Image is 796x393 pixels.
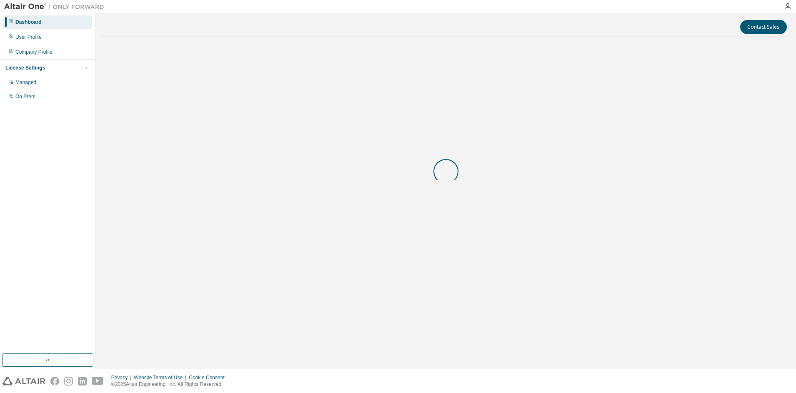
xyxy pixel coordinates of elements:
div: Privacy [111,374,134,381]
div: User Profile [15,34,42,40]
div: Managed [15,79,36,86]
img: facebook.svg [50,377,59,386]
div: Cookie Consent [189,374,229,381]
button: Contact Sales [740,20,787,34]
div: On Prem [15,93,35,100]
img: altair_logo.svg [3,377,45,386]
img: youtube.svg [92,377,104,386]
img: Altair One [4,2,108,11]
div: Dashboard [15,19,42,25]
img: linkedin.svg [78,377,87,386]
p: © 2025 Altair Engineering, Inc. All Rights Reserved. [111,381,230,388]
div: Company Profile [15,49,53,55]
img: instagram.svg [64,377,73,386]
div: License Settings [5,65,45,71]
div: Website Terms of Use [134,374,189,381]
